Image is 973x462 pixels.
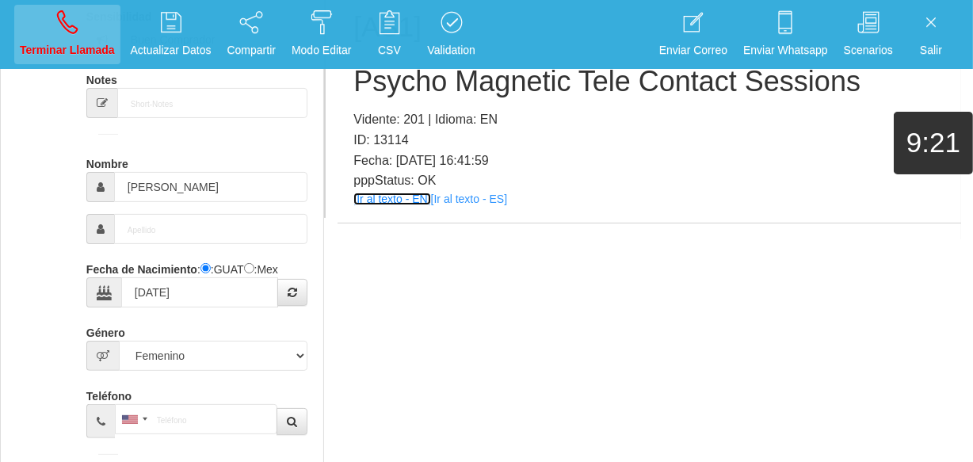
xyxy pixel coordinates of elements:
p: Enviar Correo [659,41,727,59]
label: Nombre [86,151,128,172]
p: Modo Editar [292,41,351,59]
a: Terminar Llamada [14,5,120,64]
input: Teléfono [115,404,277,434]
a: Modo Editar [286,5,357,64]
p: Vidente: 201 | Idioma: EN [353,109,945,130]
input: :Quechi GUAT [200,263,211,273]
h2: Psycho Magnetic Tele Contact Sessions [353,66,945,97]
a: Scenarios [838,5,899,64]
p: Scenarios [844,41,893,59]
p: Terminar Llamada [20,41,115,59]
p: Actualizar Datos [131,41,212,59]
a: Enviar Correo [654,5,733,64]
p: pppStatus: OK [353,170,945,191]
a: Validation [422,5,480,64]
p: CSV [367,41,411,59]
label: Género [86,319,125,341]
p: Salir [909,41,953,59]
a: [Ir al texto - ES] [431,193,507,205]
p: Validation [427,41,475,59]
a: [Ir al texto - EN] [353,193,430,205]
a: Actualizar Datos [125,5,217,64]
a: Salir [903,5,959,64]
p: Compartir [227,41,276,59]
a: Compartir [222,5,281,64]
div: United States: +1 [116,405,152,433]
p: ID: 13114 [353,130,945,151]
a: CSV [361,5,417,64]
p: Fecha: [DATE] 16:41:59 [353,151,945,171]
input: Apellido [114,214,307,244]
label: Teléfono [86,383,132,404]
label: Notes [86,67,117,88]
label: Fecha de Nacimiento [86,256,197,277]
a: Enviar Whatsapp [738,5,834,64]
input: Short-Notes [117,88,307,118]
input: :Yuca-Mex [244,263,254,273]
input: Nombre [114,172,307,202]
div: : :GUAT :Mex [86,256,307,307]
h1: 9:21 [894,128,973,158]
p: Enviar Whatsapp [743,41,828,59]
